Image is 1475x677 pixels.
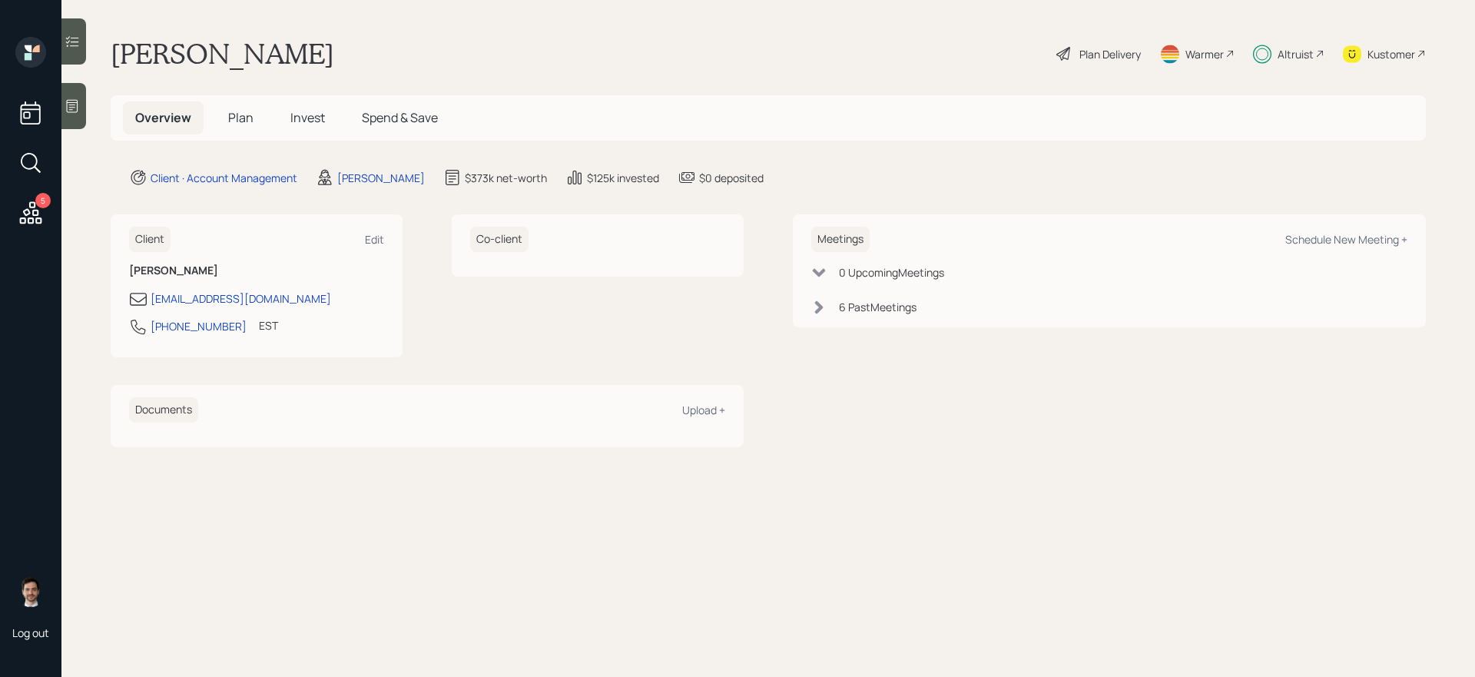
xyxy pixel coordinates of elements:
[228,109,254,126] span: Plan
[129,227,171,252] h6: Client
[362,109,438,126] span: Spend & Save
[151,170,297,186] div: Client · Account Management
[465,170,547,186] div: $373k net-worth
[35,193,51,208] div: 5
[151,290,331,307] div: [EMAIL_ADDRESS][DOMAIN_NAME]
[129,264,384,277] h6: [PERSON_NAME]
[470,227,529,252] h6: Co-client
[337,170,425,186] div: [PERSON_NAME]
[1285,232,1407,247] div: Schedule New Meeting +
[111,37,334,71] h1: [PERSON_NAME]
[587,170,659,186] div: $125k invested
[699,170,764,186] div: $0 deposited
[259,317,278,334] div: EST
[135,109,191,126] span: Overview
[365,232,384,247] div: Edit
[1079,46,1141,62] div: Plan Delivery
[1278,46,1314,62] div: Altruist
[682,403,725,417] div: Upload +
[839,299,916,315] div: 6 Past Meeting s
[1185,46,1224,62] div: Warmer
[151,318,247,334] div: [PHONE_NUMBER]
[290,109,325,126] span: Invest
[15,576,46,607] img: jonah-coleman-headshot.png
[811,227,870,252] h6: Meetings
[839,264,944,280] div: 0 Upcoming Meeting s
[1367,46,1415,62] div: Kustomer
[12,626,49,640] div: Log out
[129,397,198,423] h6: Documents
